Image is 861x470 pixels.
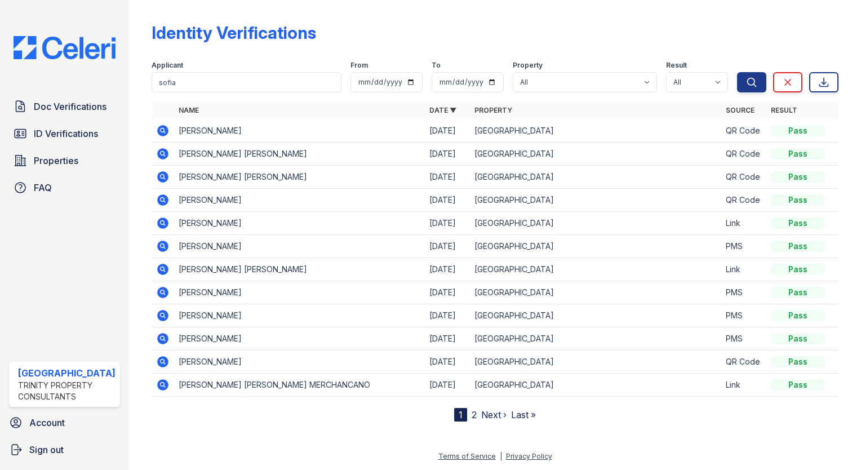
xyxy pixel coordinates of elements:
td: [PERSON_NAME] [174,119,425,143]
td: QR Code [721,351,766,374]
a: Properties [9,149,120,172]
td: [GEOGRAPHIC_DATA] [470,374,721,397]
td: QR Code [721,166,766,189]
td: [PERSON_NAME] [PERSON_NAME] [174,258,425,281]
td: [GEOGRAPHIC_DATA] [470,119,721,143]
a: Result [771,106,797,114]
td: [DATE] [425,212,470,235]
label: Property [513,61,543,70]
td: [GEOGRAPHIC_DATA] [470,351,721,374]
td: [GEOGRAPHIC_DATA] [470,166,721,189]
a: FAQ [9,176,120,199]
td: [PERSON_NAME] [174,189,425,212]
td: Link [721,212,766,235]
div: Pass [771,333,825,344]
div: Pass [771,287,825,298]
td: [GEOGRAPHIC_DATA] [470,189,721,212]
a: Name [179,106,199,114]
td: [DATE] [425,281,470,304]
td: [PERSON_NAME] [PERSON_NAME] MERCHANCANO [174,374,425,397]
td: [PERSON_NAME] [PERSON_NAME] [174,143,425,166]
td: [DATE] [425,258,470,281]
td: [PERSON_NAME] [174,351,425,374]
div: Pass [771,171,825,183]
a: Doc Verifications [9,95,120,118]
td: [PERSON_NAME] [PERSON_NAME] [174,166,425,189]
div: Pass [771,264,825,275]
a: Last » [511,409,536,420]
a: Source [726,106,755,114]
div: 1 [454,408,467,422]
div: Pass [771,218,825,229]
div: Pass [771,148,825,159]
div: | [500,452,502,460]
span: Doc Verifications [34,100,106,113]
td: [DATE] [425,119,470,143]
a: Date ▼ [429,106,456,114]
td: QR Code [721,119,766,143]
td: QR Code [721,143,766,166]
div: [GEOGRAPHIC_DATA] [18,366,116,380]
label: To [432,61,441,70]
td: [PERSON_NAME] [174,327,425,351]
div: Identity Verifications [152,23,316,43]
td: [DATE] [425,374,470,397]
label: From [350,61,368,70]
span: Properties [34,154,78,167]
td: [DATE] [425,304,470,327]
td: [PERSON_NAME] [174,281,425,304]
td: [PERSON_NAME] [174,304,425,327]
td: PMS [721,281,766,304]
a: Next › [481,409,507,420]
div: Pass [771,356,825,367]
td: [DATE] [425,143,470,166]
a: Sign out [5,438,125,461]
td: [GEOGRAPHIC_DATA] [470,258,721,281]
a: Privacy Policy [506,452,552,460]
div: Trinity Property Consultants [18,380,116,402]
td: [GEOGRAPHIC_DATA] [470,212,721,235]
td: [GEOGRAPHIC_DATA] [470,281,721,304]
td: QR Code [721,189,766,212]
td: [DATE] [425,235,470,258]
td: [DATE] [425,166,470,189]
td: PMS [721,304,766,327]
div: Pass [771,125,825,136]
a: ID Verifications [9,122,120,145]
span: FAQ [34,181,52,194]
label: Result [666,61,687,70]
td: Link [721,258,766,281]
div: Pass [771,241,825,252]
div: Pass [771,194,825,206]
td: [PERSON_NAME] [174,235,425,258]
label: Applicant [152,61,183,70]
a: 2 [472,409,477,420]
td: PMS [721,235,766,258]
td: [GEOGRAPHIC_DATA] [470,143,721,166]
td: [GEOGRAPHIC_DATA] [470,327,721,351]
td: [DATE] [425,351,470,374]
input: Search by name or phone number [152,72,341,92]
td: PMS [721,327,766,351]
a: Terms of Service [438,452,496,460]
a: Property [474,106,512,114]
a: Account [5,411,125,434]
span: Sign out [29,443,64,456]
div: Pass [771,379,825,391]
td: [DATE] [425,327,470,351]
span: ID Verifications [34,127,98,140]
td: Link [721,374,766,397]
span: Account [29,416,65,429]
img: CE_Logo_Blue-a8612792a0a2168367f1c8372b55b34899dd931a85d93a1a3d3e32e68fde9ad4.png [5,36,125,59]
div: Pass [771,310,825,321]
td: [PERSON_NAME] [174,212,425,235]
td: [GEOGRAPHIC_DATA] [470,235,721,258]
td: [DATE] [425,189,470,212]
td: [GEOGRAPHIC_DATA] [470,304,721,327]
